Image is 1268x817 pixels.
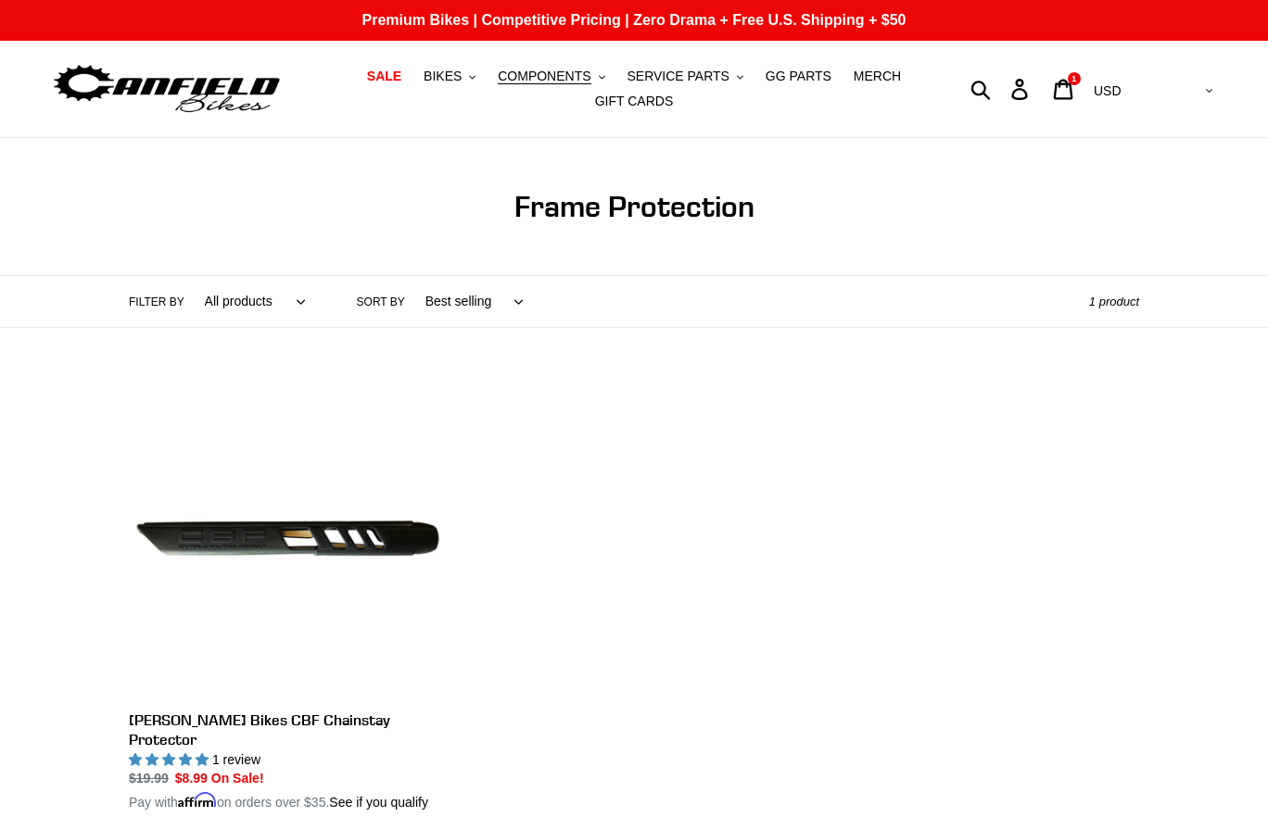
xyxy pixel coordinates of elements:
[357,294,405,310] label: Sort by
[498,69,590,84] span: COMPONENTS
[595,94,674,109] span: GIFT CARDS
[586,89,683,114] a: GIFT CARDS
[514,188,754,224] span: Frame Protection
[1043,69,1086,109] a: 1
[358,64,411,89] a: SALE
[627,69,729,84] span: SERVICE PARTS
[854,69,901,84] span: MERCH
[766,69,831,84] span: GG PARTS
[51,60,283,119] img: Canfield Bikes
[367,69,401,84] span: SALE
[1089,295,1139,308] span: 1 product
[756,64,841,89] a: GG PARTS
[424,69,462,84] span: BIKES
[617,64,752,89] button: SERVICE PARTS
[129,294,184,310] label: Filter by
[844,64,910,89] a: MERCH
[488,64,614,89] button: COMPONENTS
[414,64,485,89] button: BIKES
[1071,74,1076,83] span: 1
